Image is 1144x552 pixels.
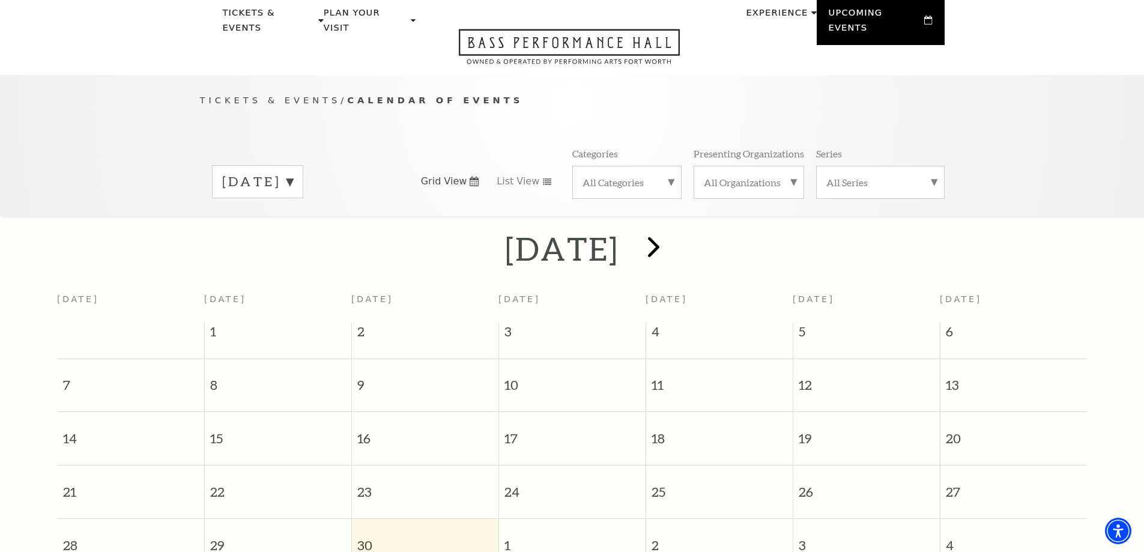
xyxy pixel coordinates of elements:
span: [DATE] [498,294,540,304]
label: [DATE] [222,172,293,191]
span: 23 [352,466,498,507]
span: 1 [205,323,351,347]
span: List View [497,175,539,188]
span: 16 [352,412,498,453]
span: 20 [940,412,1088,453]
span: 10 [499,359,646,401]
p: Plan Your Visit [324,5,408,42]
p: / [200,93,945,108]
span: 13 [940,359,1088,401]
span: 22 [205,466,351,507]
span: 15 [205,412,351,453]
span: 25 [646,466,793,507]
span: 14 [57,412,204,453]
p: Categories [572,147,618,160]
a: Open this option [416,29,723,75]
label: All Series [826,176,934,189]
span: 17 [499,412,646,453]
div: Accessibility Menu [1105,518,1131,544]
span: [DATE] [940,294,982,304]
span: [DATE] [646,294,688,304]
label: All Organizations [704,176,794,189]
h2: [DATE] [505,229,619,268]
span: 21 [57,466,204,507]
span: 2 [352,323,498,347]
span: 27 [940,466,1088,507]
span: 4 [646,323,793,347]
p: Upcoming Events [829,5,922,42]
p: Tickets & Events [223,5,316,42]
p: Experience [746,5,808,27]
span: 18 [646,412,793,453]
p: Presenting Organizations [694,147,804,160]
span: Tickets & Events [200,95,341,105]
span: Calendar of Events [347,95,523,105]
span: 5 [793,323,940,347]
span: [DATE] [793,294,835,304]
span: [DATE] [351,294,393,304]
span: 8 [205,359,351,401]
span: 26 [793,466,940,507]
span: 6 [940,323,1088,347]
p: Series [816,147,842,160]
span: 9 [352,359,498,401]
label: All Categories [583,176,671,189]
span: 3 [499,323,646,347]
button: next [630,228,674,270]
span: 12 [793,359,940,401]
span: 19 [793,412,940,453]
span: 7 [57,359,204,401]
th: [DATE] [57,287,204,323]
span: [DATE] [204,294,246,304]
span: 11 [646,359,793,401]
span: 24 [499,466,646,507]
span: Grid View [421,175,467,188]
